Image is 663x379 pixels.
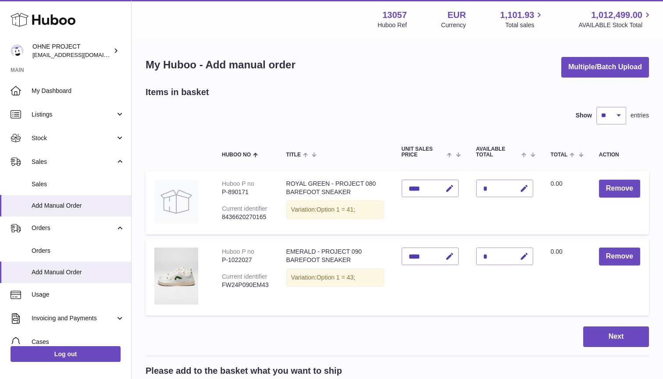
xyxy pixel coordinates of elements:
span: Sales [32,158,115,166]
span: Stock [32,134,115,142]
span: Cases [32,338,125,346]
button: Remove [599,180,640,198]
span: AVAILABLE Total [476,146,520,158]
a: 1,101.93 Total sales [500,9,545,29]
img: support@ohneproject.com [11,44,24,57]
img: ROYAL GREEN - PROJECT 080 BAREFOOT SNEAKER [154,180,198,223]
span: Invoicing and Payments [32,314,115,322]
span: Orders [32,224,115,232]
button: Multiple/Batch Upload [561,57,649,78]
button: Next [583,326,649,347]
span: [EMAIL_ADDRESS][DOMAIN_NAME] [32,51,129,58]
h2: Please add to the basket what you want to ship [146,365,342,377]
span: Add Manual Order [32,268,125,276]
span: Total sales [505,21,544,29]
span: Option 1 = 41; [317,206,355,213]
span: 0.00 [551,180,563,187]
span: Sales [32,180,125,188]
div: Action [599,152,640,158]
a: Log out [11,346,121,362]
span: Title [286,152,301,158]
a: 1,012,499.00 AVAILABLE Stock Total [578,9,652,29]
div: Variation: [286,201,384,219]
span: AVAILABLE Stock Total [578,21,652,29]
span: Total [551,152,568,158]
label: Show [576,111,592,120]
div: P-890171 [222,188,269,196]
span: Orders [32,247,125,255]
td: EMERALD - PROJECT 090 BAREFOOT SNEAKER [278,239,393,315]
span: 0.00 [551,248,563,255]
div: Variation: [286,269,384,287]
div: OHNE PROJECT [32,43,111,59]
span: Option 1 = 43; [317,274,355,281]
strong: EUR [447,9,466,21]
td: ROYAL GREEN - PROJECT 080 BAREFOOT SNEAKER [278,171,393,234]
span: Usage [32,290,125,299]
span: Huboo no [222,152,251,158]
div: 8436620270165 [222,213,269,221]
span: 1,012,499.00 [591,9,642,21]
h2: Items in basket [146,86,209,98]
div: Huboo Ref [378,21,407,29]
div: Huboo P no [222,248,254,255]
div: P-1022027 [222,256,269,264]
div: FW24P090EM43 [222,281,269,289]
span: Unit Sales Price [402,146,445,158]
button: Remove [599,248,640,266]
h1: My Huboo - Add manual order [146,58,296,72]
span: Listings [32,110,115,119]
span: 1,101.93 [500,9,535,21]
strong: 13057 [382,9,407,21]
span: entries [631,111,649,120]
img: EMERALD - PROJECT 090 BAREFOOT SNEAKER [154,248,198,305]
div: Current identifier [222,205,267,212]
span: My Dashboard [32,87,125,95]
div: Huboo P no [222,180,254,187]
span: Add Manual Order [32,202,125,210]
div: Currency [441,21,466,29]
div: Current identifier [222,273,267,280]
